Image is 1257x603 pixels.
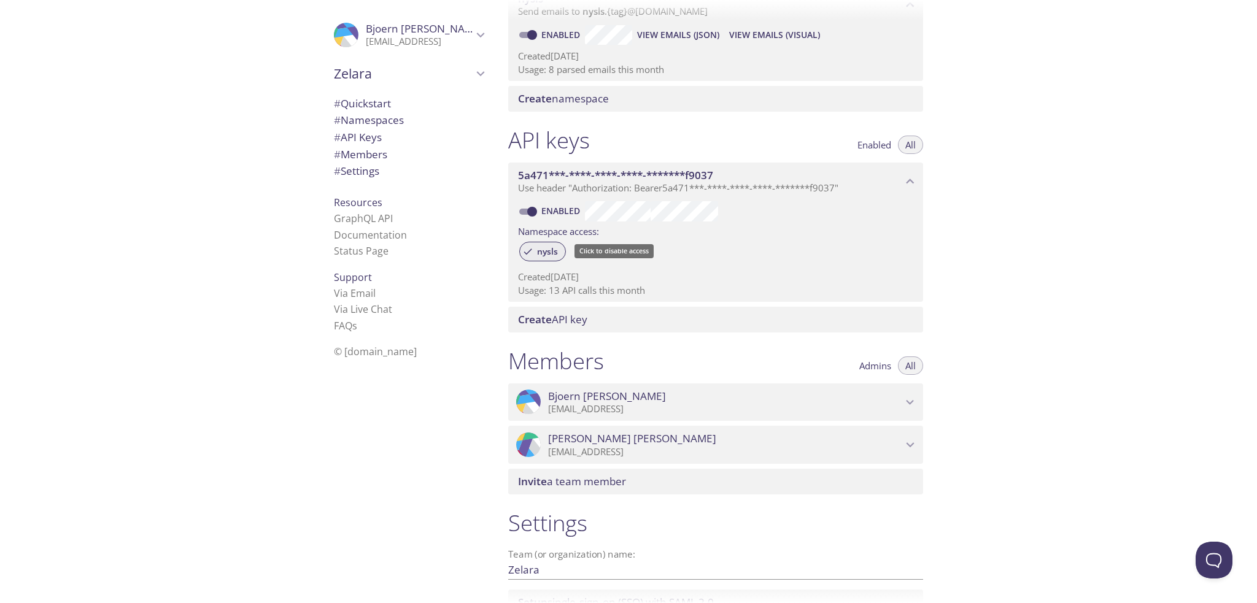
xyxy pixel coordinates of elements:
[334,228,407,242] a: Documentation
[324,58,493,90] div: Zelara
[548,403,902,415] p: [EMAIL_ADDRESS]
[518,474,547,488] span: Invite
[548,446,902,458] p: [EMAIL_ADDRESS]
[508,509,923,537] h1: Settings
[508,126,590,154] h1: API keys
[508,307,923,332] div: Create API Key
[508,383,923,421] div: Bjoern Heckel
[334,212,393,225] a: GraphQL API
[324,15,493,55] div: Bjoern Heckel
[508,469,923,494] div: Invite a team member
[324,163,493,180] div: Team Settings
[334,196,382,209] span: Resources
[850,136,899,154] button: Enabled
[632,25,724,45] button: View Emails (JSON)
[334,147,341,161] span: #
[334,319,357,332] a: FAQ
[540,29,585,40] a: Enabled
[518,271,913,283] p: Created [DATE]
[334,113,341,127] span: #
[334,130,341,144] span: #
[548,432,716,445] span: [PERSON_NAME] [PERSON_NAME]
[637,28,719,42] span: View Emails (JSON)
[540,205,585,217] a: Enabled
[334,96,391,110] span: Quickstart
[518,312,587,326] span: API key
[334,164,341,178] span: #
[334,113,404,127] span: Namespaces
[518,91,552,106] span: Create
[324,112,493,129] div: Namespaces
[518,91,609,106] span: namespace
[366,36,473,48] p: [EMAIL_ADDRESS]
[898,136,923,154] button: All
[334,302,392,316] a: Via Live Chat
[334,286,376,300] a: Via Email
[548,390,666,403] span: Bjoern [PERSON_NAME]
[518,50,913,63] p: Created [DATE]
[729,28,820,42] span: View Emails (Visual)
[852,356,899,375] button: Admins
[519,242,566,261] div: nysls
[334,271,372,284] span: Support
[508,426,923,464] div: Nikolas Schriefer
[508,86,923,112] div: Create namespace
[334,147,387,161] span: Members
[352,319,357,332] span: s
[324,146,493,163] div: Members
[334,96,341,110] span: #
[518,284,913,297] p: Usage: 13 API calls this month
[334,65,473,82] span: Zelara
[1196,542,1232,578] iframe: Help Scout Beacon - Open
[324,95,493,112] div: Quickstart
[334,130,382,144] span: API Keys
[518,221,599,239] label: Namespace access:
[898,356,923,375] button: All
[508,347,604,375] h1: Members
[724,25,825,45] button: View Emails (Visual)
[530,246,565,257] span: nysls
[334,164,379,178] span: Settings
[324,129,493,146] div: API Keys
[518,312,552,326] span: Create
[508,550,636,559] label: Team (or organization) name:
[518,63,913,76] p: Usage: 8 parsed emails this month
[334,345,417,358] span: © [DOMAIN_NAME]
[334,244,389,258] a: Status Page
[518,474,626,488] span: a team member
[366,21,484,36] span: Bjoern [PERSON_NAME]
